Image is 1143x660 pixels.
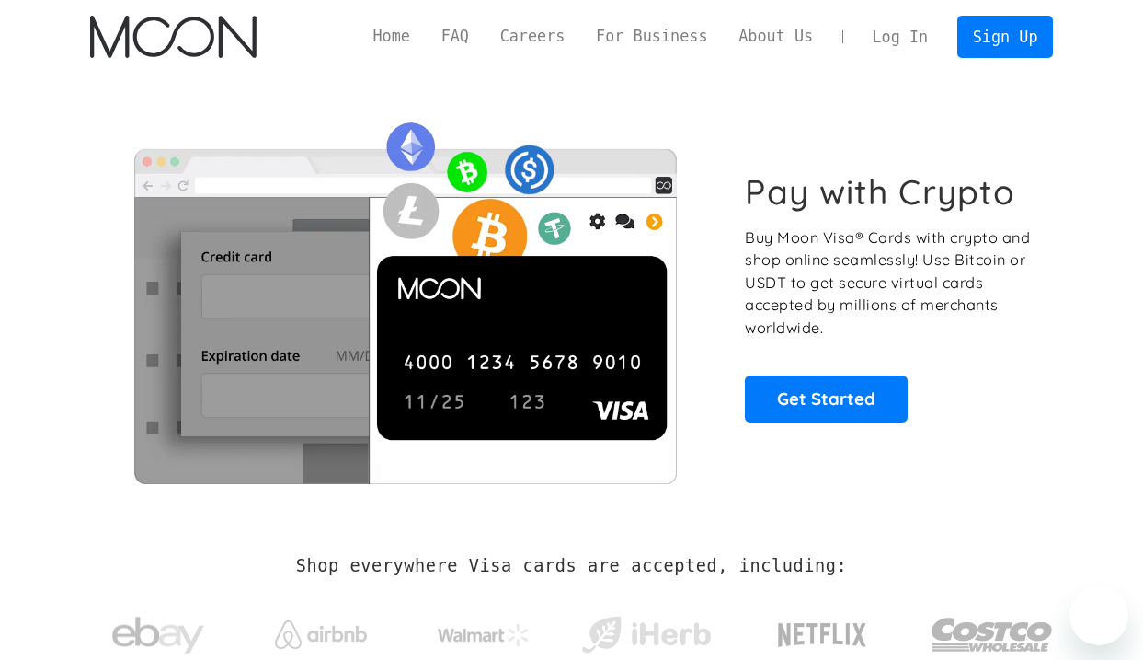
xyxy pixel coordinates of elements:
[90,16,257,58] img: Moon Logo
[275,620,367,649] img: Airbnb
[776,612,868,658] img: Netflix
[90,16,257,58] a: home
[723,25,829,48] a: About Us
[957,16,1053,57] a: Sign Up
[426,25,485,48] a: FAQ
[438,624,530,646] img: Walmart
[745,171,1015,213] h1: Pay with Crypto
[857,17,943,57] a: Log In
[90,110,720,483] img: Moon Cards let you spend your crypto anywhere Visa is accepted.
[296,556,847,576] h2: Shop everywhere Visa cards are accepted, including:
[358,25,426,48] a: Home
[580,25,723,48] a: For Business
[745,376,908,422] a: Get Started
[252,602,389,658] a: Airbnb
[1069,586,1128,645] iframe: Кнопка запуска окна обмена сообщениями
[485,25,580,48] a: Careers
[745,226,1033,340] p: Buy Moon Visa® Cards with crypto and shop online seamlessly! Use Bitcoin or USDT to get secure vi...
[577,611,714,659] img: iHerb
[415,606,552,655] a: Walmart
